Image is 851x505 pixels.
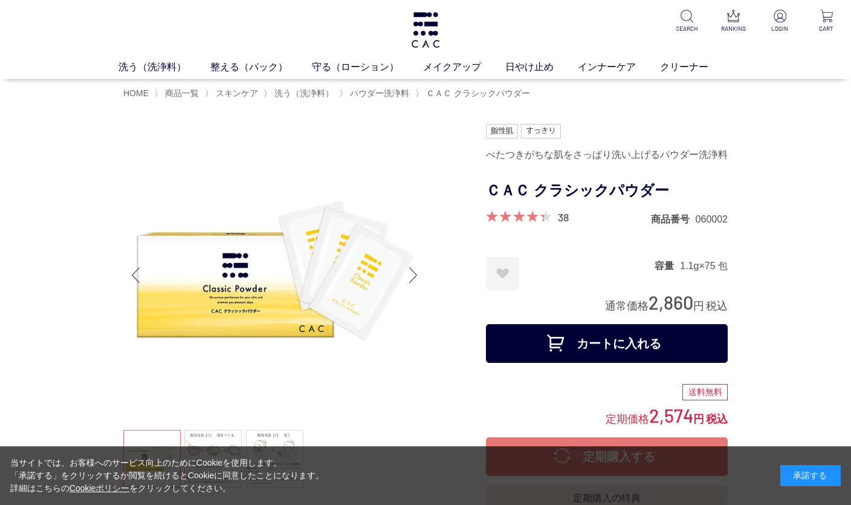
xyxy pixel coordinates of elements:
[154,88,202,99] li: 〉
[123,124,425,426] img: ＣＡＣ クラシックパウダー
[348,88,409,98] a: パウダー洗浄料
[410,12,441,48] img: logo
[401,251,425,299] div: Next slide
[765,10,795,33] a: LOGIN
[213,88,258,98] a: スキンケア
[274,88,334,98] span: 洗う（洗浄料）
[706,413,728,425] span: 税込
[655,259,680,272] dt: 容量
[680,259,728,272] dd: 1.1g×75 包
[693,413,704,425] span: 円
[216,88,258,98] span: スキンケア
[264,88,337,99] li: 〉
[605,300,649,312] span: 通常価格
[165,88,199,98] span: 商品一覧
[205,88,261,99] li: 〉
[123,88,149,98] a: HOME
[426,88,530,98] span: ＣＡＣ クラシックパウダー
[505,60,578,74] a: 日やけ止め
[660,60,733,74] a: クリーナー
[423,60,505,74] a: メイクアップ
[486,124,518,138] img: 脂性肌
[651,213,696,226] dt: 商品番号
[672,24,702,33] p: SEARCH
[486,324,728,363] button: カートに入れる
[10,457,325,495] div: 当サイトでは、お客様へのサービス向上のためにCookieを使用します。 「承諾する」をクリックするか閲覧を続けるとCookieに同意したことになります。 詳細はこちらの をクリックしてください。
[272,88,334,98] a: 洗う（洗浄料）
[350,88,409,98] span: パウダー洗浄料
[606,412,649,425] span: 定期価格
[486,177,728,204] h1: ＣＡＣ クラシックパウダー
[118,60,210,74] a: 洗う（洗浄料）
[578,60,660,74] a: インナーケア
[486,257,519,290] a: お気に入りに登録する
[780,465,841,486] div: 承諾する
[558,210,569,224] a: 38
[424,88,530,98] a: ＣＡＣ クラシックパウダー
[339,88,412,99] li: 〉
[649,291,693,313] span: 2,860
[696,213,728,226] dd: 060002
[682,384,728,401] div: 送料無料
[70,483,130,493] a: Cookieポリシー
[812,24,841,33] p: CART
[812,10,841,33] a: CART
[312,60,423,74] a: 守る（ローション）
[415,88,533,99] li: 〉
[672,10,702,33] a: SEARCH
[210,60,312,74] a: 整える（パック）
[706,300,728,312] span: 税込
[521,124,561,138] img: すっきり
[719,10,748,33] a: RANKING
[486,437,728,476] button: 定期購入する
[486,145,728,165] div: べたつきがちな肌をさっぱり洗い上げるパウダー洗浄料
[693,300,704,312] span: 円
[719,24,748,33] p: RANKING
[649,404,693,426] span: 2,574
[765,24,795,33] p: LOGIN
[163,88,199,98] a: 商品一覧
[123,251,147,299] div: Previous slide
